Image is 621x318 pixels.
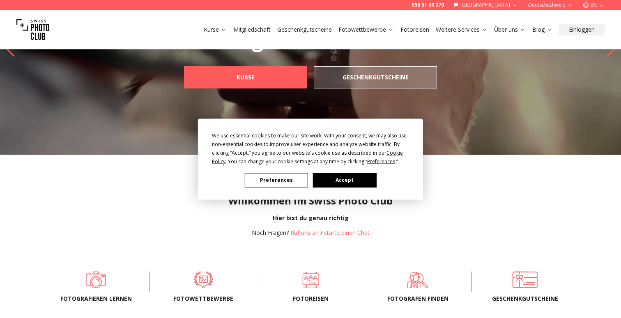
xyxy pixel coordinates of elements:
[313,173,376,187] button: Accept
[212,149,403,165] span: Cookie Policy
[245,173,308,187] button: Preferences
[212,131,409,165] div: We use essential cookies to make our site work. With your consent, we may also use non-essential ...
[198,118,423,200] div: Cookie Consent Prompt
[367,158,395,165] span: Preferences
